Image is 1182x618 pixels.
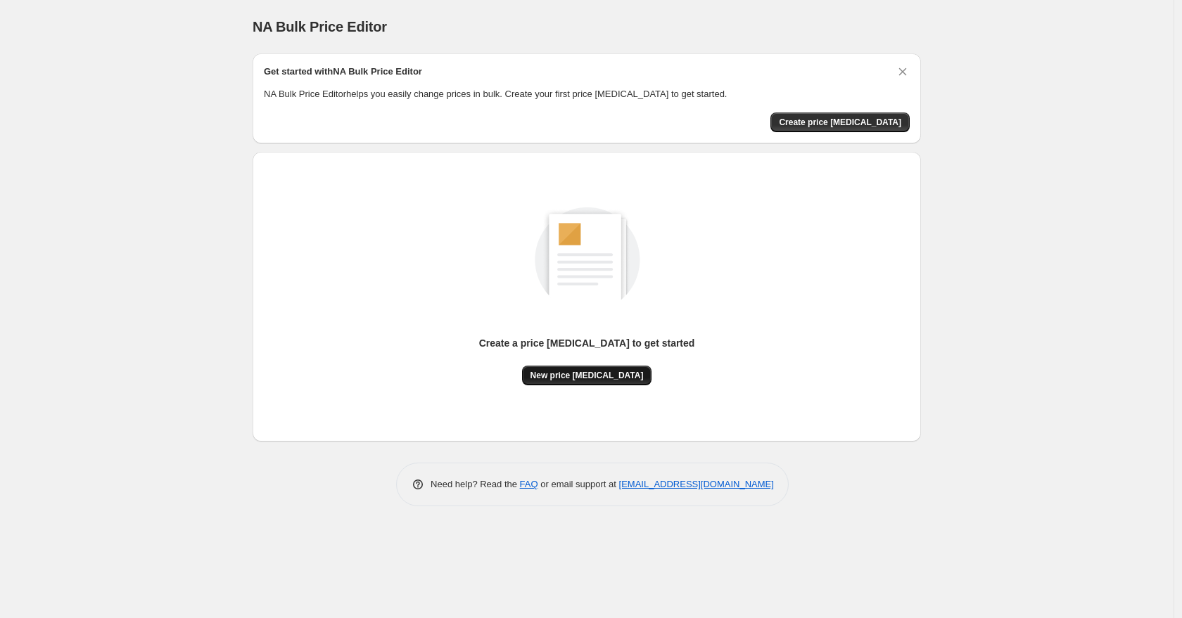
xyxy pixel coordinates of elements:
span: NA Bulk Price Editor [253,19,387,34]
a: FAQ [520,479,538,489]
span: New price [MEDICAL_DATA] [530,370,644,381]
h2: Get started with NA Bulk Price Editor [264,65,422,79]
button: Create price change job [770,112,910,132]
button: New price [MEDICAL_DATA] [522,366,652,385]
p: NA Bulk Price Editor helps you easily change prices in bulk. Create your first price [MEDICAL_DAT... [264,87,910,101]
p: Create a price [MEDICAL_DATA] to get started [479,336,695,350]
span: or email support at [538,479,619,489]
span: Need help? Read the [431,479,520,489]
span: Create price [MEDICAL_DATA] [779,117,901,128]
a: [EMAIL_ADDRESS][DOMAIN_NAME] [619,479,774,489]
button: Dismiss card [896,65,910,79]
